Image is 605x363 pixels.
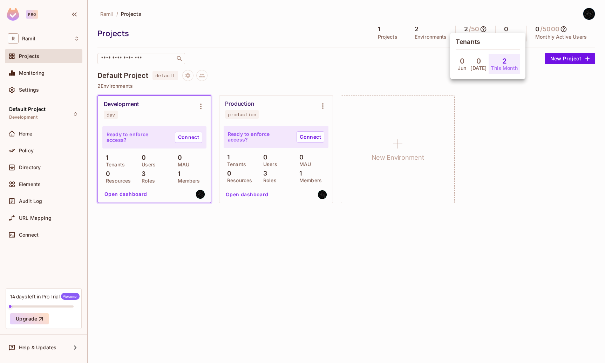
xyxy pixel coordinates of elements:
p: [DATE] [470,65,487,71]
h4: 2 [502,57,507,65]
p: This Month [491,65,518,71]
h5: Tenants [456,38,520,45]
h4: 0 [476,57,481,65]
p: Jun [458,65,466,71]
h4: 0 [460,57,464,65]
